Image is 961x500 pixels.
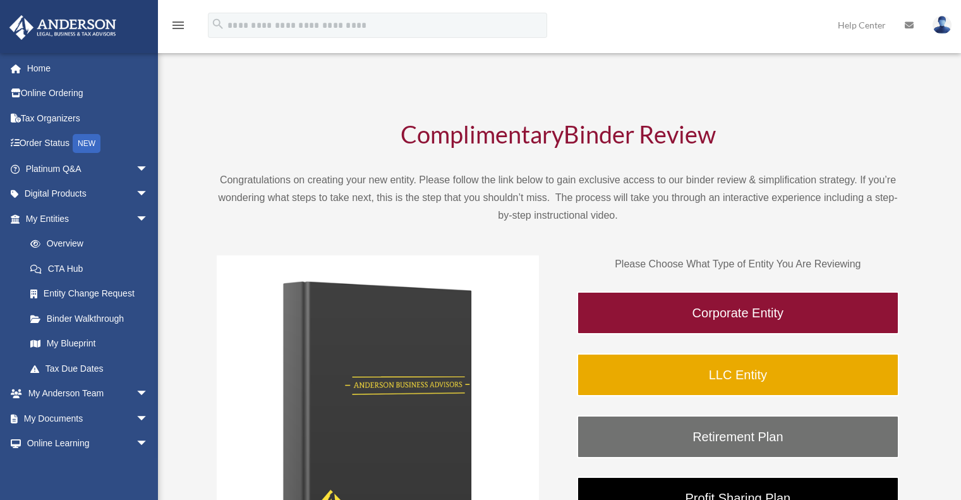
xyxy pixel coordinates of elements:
[18,231,167,257] a: Overview
[401,119,564,149] span: Complimentary
[577,415,899,458] a: Retirement Plan
[9,156,167,181] a: Platinum Q&Aarrow_drop_down
[577,255,899,273] p: Please Choose What Type of Entity You Are Reviewing
[9,456,167,481] a: Billingarrow_drop_down
[9,181,167,207] a: Digital Productsarrow_drop_down
[933,16,952,34] img: User Pic
[9,431,167,456] a: Online Learningarrow_drop_down
[18,356,167,381] a: Tax Due Dates
[18,256,167,281] a: CTA Hub
[9,106,167,131] a: Tax Organizers
[564,119,716,149] span: Binder Review
[9,406,167,431] a: My Documentsarrow_drop_down
[171,18,186,33] i: menu
[136,431,161,457] span: arrow_drop_down
[9,81,167,106] a: Online Ordering
[136,406,161,432] span: arrow_drop_down
[577,291,899,334] a: Corporate Entity
[136,206,161,232] span: arrow_drop_down
[9,381,167,406] a: My Anderson Teamarrow_drop_down
[9,206,167,231] a: My Entitiesarrow_drop_down
[577,353,899,396] a: LLC Entity
[18,331,167,357] a: My Blueprint
[136,181,161,207] span: arrow_drop_down
[136,456,161,482] span: arrow_drop_down
[136,381,161,407] span: arrow_drop_down
[9,56,167,81] a: Home
[6,15,120,40] img: Anderson Advisors Platinum Portal
[136,156,161,182] span: arrow_drop_down
[18,281,167,307] a: Entity Change Request
[217,171,899,224] p: Congratulations on creating your new entity. Please follow the link below to gain exclusive acces...
[18,306,161,331] a: Binder Walkthrough
[211,17,225,31] i: search
[73,134,100,153] div: NEW
[9,131,167,157] a: Order StatusNEW
[171,22,186,33] a: menu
